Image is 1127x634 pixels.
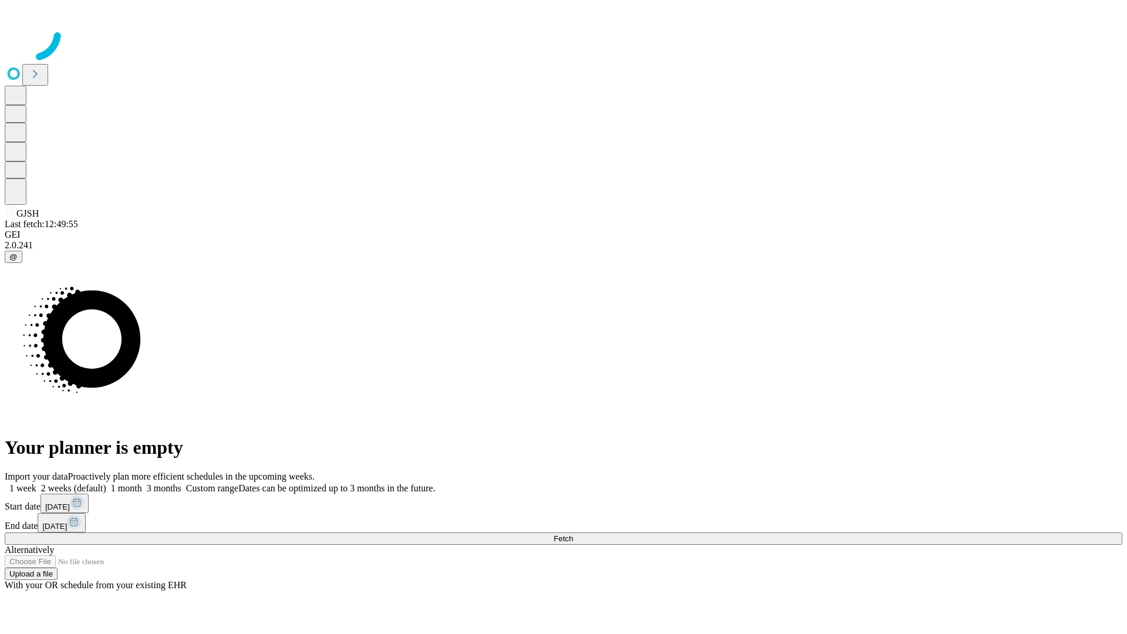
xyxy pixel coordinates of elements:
[5,251,22,263] button: @
[238,483,435,493] span: Dates can be optimized up to 3 months in the future.
[5,513,1122,532] div: End date
[5,471,68,481] span: Import your data
[9,252,18,261] span: @
[5,437,1122,458] h1: Your planner is empty
[16,208,39,218] span: GJSH
[45,503,70,511] span: [DATE]
[5,532,1122,545] button: Fetch
[186,483,238,493] span: Custom range
[68,471,315,481] span: Proactively plan more efficient schedules in the upcoming weeks.
[5,568,58,580] button: Upload a file
[5,580,187,590] span: With your OR schedule from your existing EHR
[554,534,573,543] span: Fetch
[42,522,67,531] span: [DATE]
[5,219,78,229] span: Last fetch: 12:49:55
[5,494,1122,513] div: Start date
[5,545,54,555] span: Alternatively
[38,513,86,532] button: [DATE]
[5,230,1122,240] div: GEI
[5,240,1122,251] div: 2.0.241
[41,494,89,513] button: [DATE]
[41,483,106,493] span: 2 weeks (default)
[147,483,181,493] span: 3 months
[9,483,36,493] span: 1 week
[111,483,142,493] span: 1 month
